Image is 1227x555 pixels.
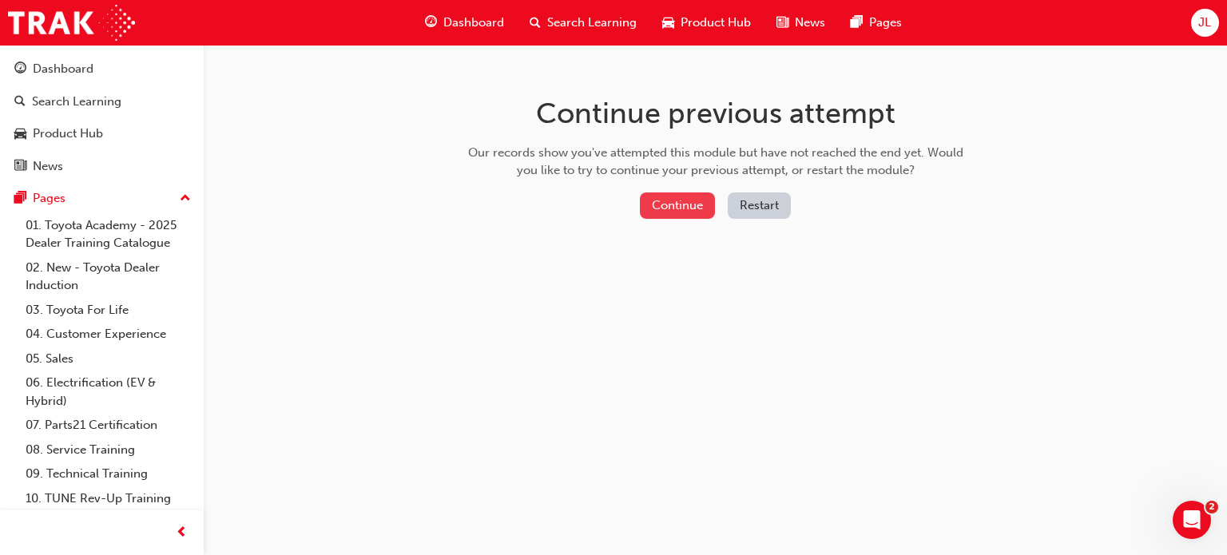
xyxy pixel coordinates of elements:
[728,192,791,219] button: Restart
[19,413,197,438] a: 07. Parts21 Certification
[14,160,26,174] span: news-icon
[764,6,838,39] a: news-iconNews
[1198,14,1211,32] span: JL
[8,5,135,41] img: Trak
[19,371,197,413] a: 06. Electrification (EV & Hybrid)
[463,96,969,131] h1: Continue previous attempt
[463,144,969,180] div: Our records show you've attempted this module but have not reached the end yet. Would you like to...
[795,14,825,32] span: News
[33,157,63,176] div: News
[6,184,197,213] button: Pages
[6,87,197,117] a: Search Learning
[517,6,649,39] a: search-iconSearch Learning
[19,438,197,462] a: 08. Service Training
[649,6,764,39] a: car-iconProduct Hub
[776,13,788,33] span: news-icon
[530,13,541,33] span: search-icon
[547,14,637,32] span: Search Learning
[14,95,26,109] span: search-icon
[19,213,197,256] a: 01. Toyota Academy - 2025 Dealer Training Catalogue
[180,188,191,209] span: up-icon
[176,523,188,543] span: prev-icon
[14,62,26,77] span: guage-icon
[838,6,915,39] a: pages-iconPages
[640,192,715,219] button: Continue
[19,298,197,323] a: 03. Toyota For Life
[1191,9,1219,37] button: JL
[6,152,197,181] a: News
[851,13,863,33] span: pages-icon
[6,51,197,184] button: DashboardSearch LearningProduct HubNews
[33,125,103,143] div: Product Hub
[1173,501,1211,539] iframe: Intercom live chat
[19,462,197,486] a: 09. Technical Training
[681,14,751,32] span: Product Hub
[1205,501,1218,513] span: 2
[19,347,197,371] a: 05. Sales
[6,54,197,84] a: Dashboard
[19,256,197,298] a: 02. New - Toyota Dealer Induction
[412,6,517,39] a: guage-iconDashboard
[33,60,93,78] div: Dashboard
[14,192,26,206] span: pages-icon
[19,322,197,347] a: 04. Customer Experience
[662,13,674,33] span: car-icon
[33,189,66,208] div: Pages
[14,127,26,141] span: car-icon
[869,14,902,32] span: Pages
[443,14,504,32] span: Dashboard
[32,93,121,111] div: Search Learning
[19,486,197,511] a: 10. TUNE Rev-Up Training
[425,13,437,33] span: guage-icon
[6,119,197,149] a: Product Hub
